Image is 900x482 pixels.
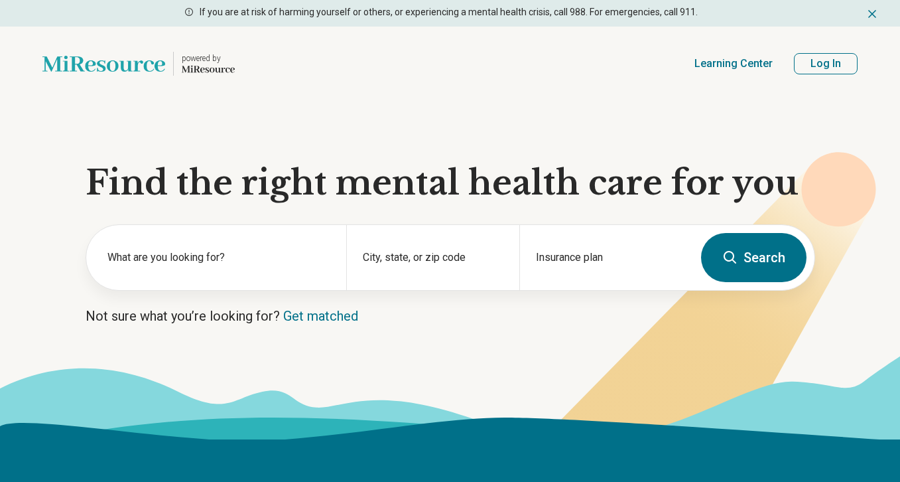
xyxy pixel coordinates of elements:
a: Get matched [283,308,358,324]
p: Not sure what you’re looking for? [86,307,815,325]
button: Search [701,233,806,282]
label: What are you looking for? [107,250,330,266]
button: Log In [794,53,858,74]
a: Home page [42,42,235,85]
a: Learning Center [694,56,773,72]
h1: Find the right mental health care for you [86,163,815,203]
p: powered by [182,53,235,64]
button: Dismiss [866,5,879,21]
p: If you are at risk of harming yourself or others, or experiencing a mental health crisis, call 98... [200,5,698,19]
